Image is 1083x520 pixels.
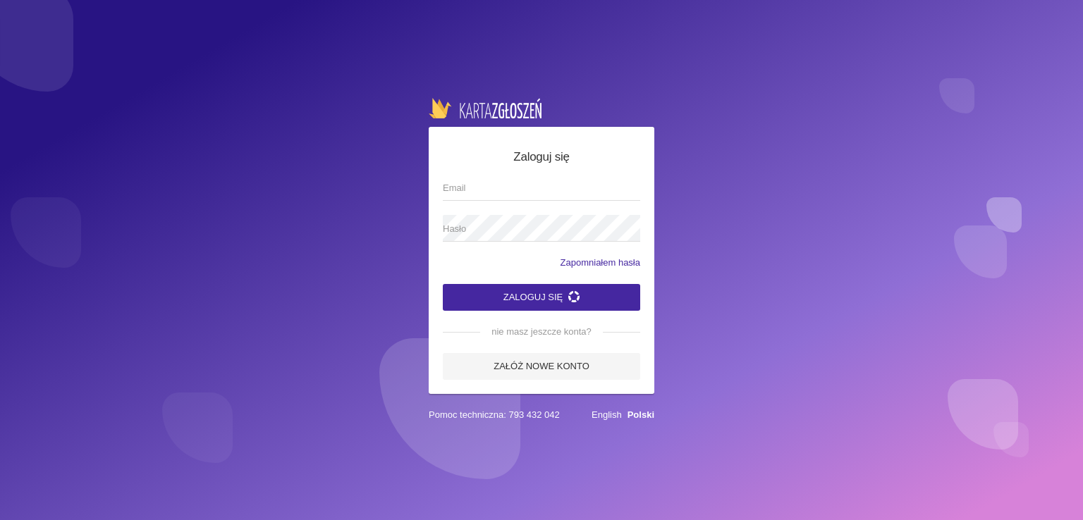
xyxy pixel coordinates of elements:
[443,215,640,242] input: Hasło
[429,408,560,422] span: Pomoc techniczna: 793 432 042
[443,148,640,166] h5: Zaloguj się
[592,409,622,420] a: English
[443,284,640,311] button: Zaloguj się
[443,174,640,201] input: Email
[561,256,640,270] a: Zapomniałem hasła
[628,409,654,420] a: Polski
[429,98,541,118] img: logo-karta.png
[480,325,603,339] span: nie masz jeszcze konta?
[443,181,626,195] span: Email
[443,353,640,380] a: Załóż nowe konto
[443,222,626,236] span: Hasło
